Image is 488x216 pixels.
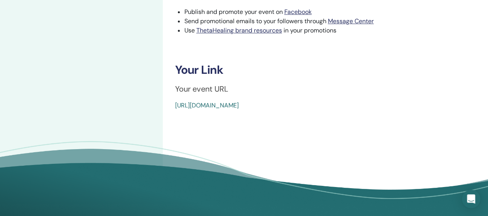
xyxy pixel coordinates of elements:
li: Send promotional emails to your followers through [184,17,476,26]
div: Open Intercom Messenger [462,190,480,208]
p: Your event URL [175,83,476,95]
li: Publish and promote your event on [184,7,476,17]
a: Facebook [284,8,312,16]
a: ThetaHealing brand resources [196,26,282,34]
li: Use in your promotions [184,26,476,35]
h3: Your Link [175,63,476,77]
a: Message Center [328,17,374,25]
a: [URL][DOMAIN_NAME] [175,101,239,109]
